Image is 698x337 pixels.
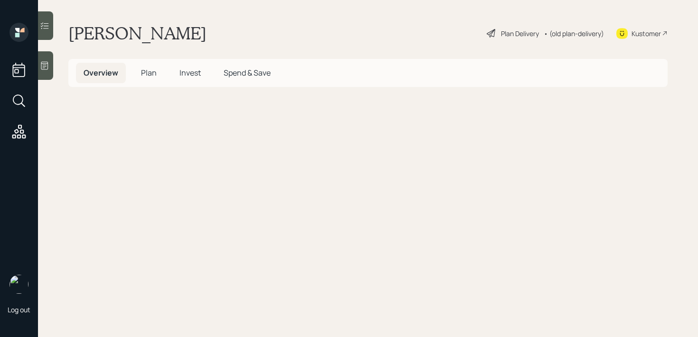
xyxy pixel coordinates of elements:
span: Plan [141,67,157,78]
span: Invest [179,67,201,78]
span: Overview [84,67,118,78]
div: Plan Delivery [501,29,539,39]
div: • (old plan-delivery) [544,29,604,39]
div: Kustomer [632,29,661,39]
div: Log out [8,305,30,314]
img: retirable_logo.png [9,275,28,294]
h1: [PERSON_NAME] [68,23,207,44]
span: Spend & Save [224,67,271,78]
